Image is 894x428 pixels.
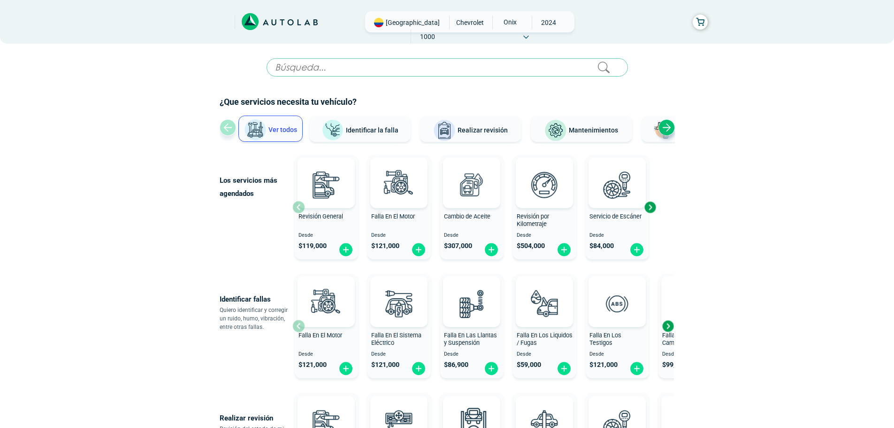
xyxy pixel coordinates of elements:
img: AD0BCuuxAAAAAElFTkSuQmCC [603,159,631,187]
span: Falla En El Motor [298,332,342,339]
img: AD0BCuuxAAAAAElFTkSuQmCC [458,398,486,426]
button: Servicio de Escáner Desde $84,000 [586,155,649,259]
span: CHEVROLET [453,16,487,30]
span: Desde [444,233,500,239]
img: fi_plus-circle2.svg [629,361,644,376]
img: Ver todos [244,119,267,141]
span: Desde [589,233,645,239]
img: AD0BCuuxAAAAAElFTkSuQmCC [603,398,631,426]
img: diagnostic_caja-de-cambios-v3.svg [669,283,711,324]
p: Identificar fallas [220,293,292,306]
span: Falla En Los Liquidos / Fugas [517,332,573,347]
div: Next slide [661,319,675,333]
span: $ 121,000 [371,242,399,250]
button: Mantenimientos [531,116,632,142]
button: Falla En Los Liquidos / Fugas Desde $59,000 [513,274,576,378]
button: Revisión por Kilometraje Desde $504,000 [513,155,576,259]
img: escaner-v3.svg [596,164,638,205]
img: Mantenimientos [544,119,567,142]
img: AD0BCuuxAAAAAElFTkSuQmCC [458,159,486,187]
div: Next slide [643,200,657,214]
img: diagnostic_bombilla-v3.svg [378,283,420,324]
span: Mantenimientos [569,126,618,134]
img: Identificar la falla [321,119,344,141]
button: Falla En El Motor Desde $121,000 [367,155,431,259]
button: Falla En Los Testigos Desde $121,000 [586,274,649,378]
button: Falla En El Motor Desde $121,000 [295,274,358,378]
span: 1000 [411,30,444,44]
span: $ 307,000 [444,242,472,250]
span: $ 84,000 [589,242,614,250]
button: Realizar revisión [420,116,521,142]
img: Latonería y Pintura [651,119,674,142]
span: Falla En El Sistema Eléctrico [371,332,421,347]
img: Realizar revisión [433,119,456,142]
span: Identificar la falla [346,126,398,133]
img: diagnostic_gota-de-sangre-v3.svg [524,283,565,324]
span: Desde [371,233,427,239]
button: Falla En El Sistema Eléctrico Desde $121,000 [367,274,431,378]
img: diagnostic_engine-v3.svg [306,283,347,324]
span: Revisión General [298,213,343,220]
p: Quiero identificar y corregir un ruido, humo, vibración, entre otras fallas. [220,306,292,331]
img: fi_plus-circle2.svg [629,242,644,257]
button: Falla En Las Llantas y Suspensión Desde $86,900 [440,274,504,378]
span: Desde [517,233,573,239]
span: Falla En El Motor [371,213,415,220]
button: Cambio de Aceite Desde $307,000 [440,155,504,259]
span: $ 119,000 [298,242,327,250]
img: fi_plus-circle2.svg [484,361,499,376]
p: Realizar revisión [220,412,292,425]
span: Desde [589,351,645,358]
span: Servicio de Escáner [589,213,642,220]
img: diagnostic_diagnostic_abs-v3.svg [596,283,638,324]
img: AD0BCuuxAAAAAElFTkSuQmCC [312,159,340,187]
img: AD0BCuuxAAAAAElFTkSuQmCC [530,278,558,306]
img: AD0BCuuxAAAAAElFTkSuQmCC [458,278,486,306]
img: diagnostic_suspension-v3.svg [451,283,492,324]
span: Falla En La Caja de Cambio [662,332,712,347]
span: Realizar revisión [458,126,508,134]
span: Desde [298,351,354,358]
img: AD0BCuuxAAAAAElFTkSuQmCC [312,278,340,306]
span: $ 121,000 [298,361,327,369]
span: Desde [444,351,500,358]
span: $ 86,900 [444,361,468,369]
img: fi_plus-circle2.svg [411,242,426,257]
span: Falla En Las Llantas y Suspensión [444,332,497,347]
span: Desde [662,351,718,358]
img: fi_plus-circle2.svg [338,242,353,257]
img: cambio_de_aceite-v3.svg [451,164,492,205]
p: Los servicios más agendados [220,174,292,200]
span: Desde [517,351,573,358]
span: $ 121,000 [371,361,399,369]
img: fi_plus-circle2.svg [484,242,499,257]
img: fi_plus-circle2.svg [411,361,426,376]
span: $ 504,000 [517,242,545,250]
span: $ 99,000 [662,361,687,369]
span: Falla En Los Testigos [589,332,621,347]
div: Next slide [658,119,675,136]
img: fi_plus-circle2.svg [557,361,572,376]
span: Revisión por Kilometraje [517,213,549,228]
img: revision_por_kilometraje-v3.svg [524,164,565,205]
img: AD0BCuuxAAAAAElFTkSuQmCC [385,159,413,187]
img: Flag of COLOMBIA [374,18,383,27]
span: Desde [298,233,354,239]
img: revision_general-v3.svg [306,164,347,205]
img: AD0BCuuxAAAAAElFTkSuQmCC [530,398,558,426]
img: fi_plus-circle2.svg [338,361,353,376]
img: AD0BCuuxAAAAAElFTkSuQmCC [603,278,631,306]
button: Revisión General Desde $119,000 [295,155,358,259]
button: Ver todos [238,116,303,142]
span: ONIX [493,16,526,29]
img: diagnostic_engine-v3.svg [378,164,420,205]
img: AD0BCuuxAAAAAElFTkSuQmCC [385,278,413,306]
img: AD0BCuuxAAAAAElFTkSuQmCC [385,398,413,426]
button: Identificar la falla [309,116,411,142]
span: Desde [371,351,427,358]
span: Ver todos [268,126,297,133]
button: Falla En La Caja de Cambio Desde $99,000 [658,274,722,378]
span: Cambio de Aceite [444,213,490,220]
h2: ¿Que servicios necesita tu vehículo? [220,96,675,108]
